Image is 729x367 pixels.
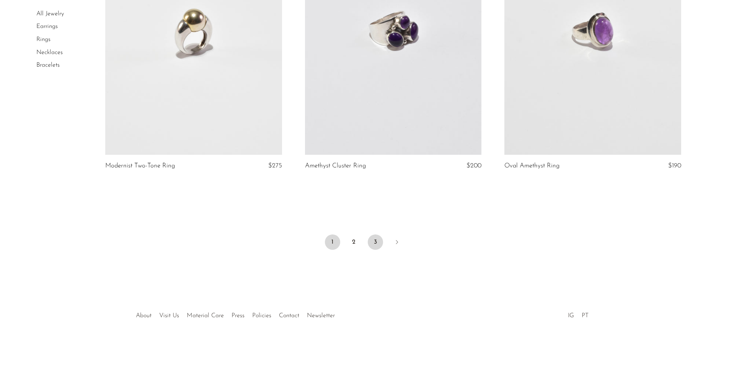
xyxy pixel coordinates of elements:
[668,162,681,169] span: $190
[346,234,362,250] a: 2
[368,234,383,250] a: 3
[36,24,58,30] a: Earrings
[105,162,175,169] a: Modernist Two-Tone Ring
[159,313,179,319] a: Visit Us
[36,11,64,17] a: All Jewelry
[132,306,339,321] ul: Quick links
[232,313,245,319] a: Press
[136,313,152,319] a: About
[187,313,224,319] a: Material Care
[36,36,51,43] a: Rings
[466,162,481,169] span: $200
[268,162,282,169] span: $275
[389,234,404,251] a: Next
[279,313,299,319] a: Contact
[36,62,60,68] a: Bracelets
[582,313,589,319] a: PT
[504,162,559,169] a: Oval Amethyst Ring
[325,234,340,250] span: 1
[36,49,63,56] a: Necklaces
[568,313,574,319] a: IG
[252,313,271,319] a: Policies
[305,162,366,169] a: Amethyst Cluster Ring
[564,306,592,321] ul: Social Medias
